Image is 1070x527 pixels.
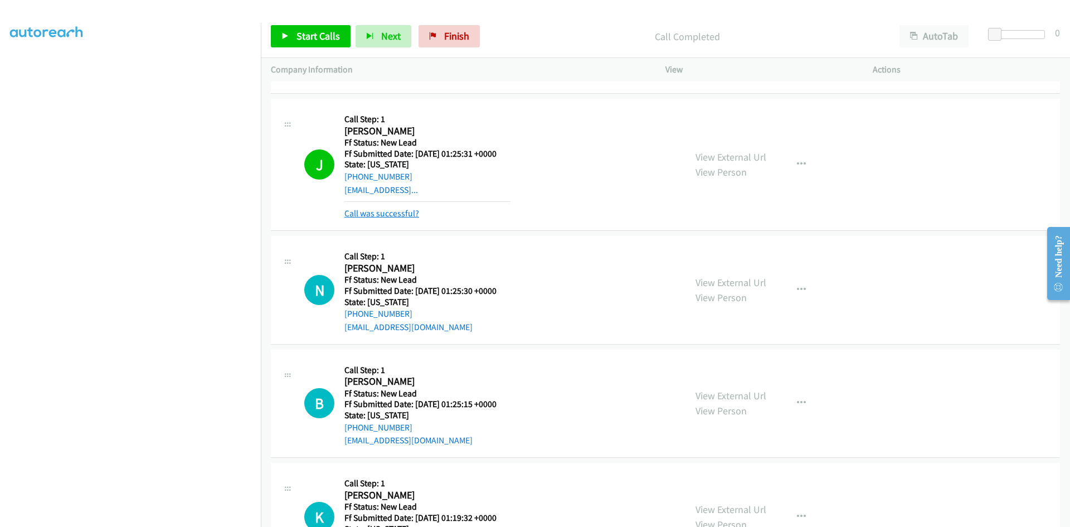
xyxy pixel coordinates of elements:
[695,503,766,516] a: View External Url
[344,125,510,138] h2: [PERSON_NAME]
[271,25,351,47] a: Start Calls
[344,148,510,159] h5: Ff Submitted Date: [DATE] 01:25:31 +0000
[344,114,510,125] h5: Call Step: 1
[344,185,418,195] a: [EMAIL_ADDRESS]...
[695,291,747,304] a: View Person
[1055,25,1060,40] div: 0
[296,30,340,42] span: Start Calls
[344,159,510,170] h5: State: [US_STATE]
[695,404,747,417] a: View Person
[344,251,510,262] h5: Call Step: 1
[344,297,510,308] h5: State: [US_STATE]
[344,137,510,148] h5: Ff Status: New Lead
[419,25,480,47] a: Finish
[344,513,534,524] h5: Ff Submitted Date: [DATE] 01:19:32 +0000
[344,274,510,286] h5: Ff Status: New Lead
[695,389,766,402] a: View External Url
[381,30,401,42] span: Next
[356,25,411,47] button: Next
[271,63,645,76] p: Company Information
[344,322,473,332] a: [EMAIL_ADDRESS][DOMAIN_NAME]
[344,435,473,446] a: [EMAIL_ADDRESS][DOMAIN_NAME]
[344,208,419,219] a: Call was successful?
[344,365,510,376] h5: Call Step: 1
[344,308,412,319] a: [PHONE_NUMBER]
[304,275,334,305] h1: N
[344,489,510,502] h2: [PERSON_NAME]
[344,262,510,275] h2: [PERSON_NAME]
[873,63,1060,76] p: Actions
[344,478,534,489] h5: Call Step: 1
[695,166,747,178] a: View Person
[304,388,334,418] h1: B
[444,30,469,42] span: Finish
[665,63,853,76] p: View
[344,171,412,182] a: [PHONE_NUMBER]
[344,388,510,399] h5: Ff Status: New Lead
[695,151,766,163] a: View External Url
[344,375,510,388] h2: [PERSON_NAME]
[304,149,334,180] h1: J
[994,30,1045,39] div: Delay between calls (in seconds)
[1038,219,1070,308] iframe: Resource Center
[344,286,510,297] h5: Ff Submitted Date: [DATE] 01:25:30 +0000
[344,410,510,421] h5: State: [US_STATE]
[495,29,879,44] p: Call Completed
[695,276,766,289] a: View External Url
[899,25,969,47] button: AutoTab
[344,399,510,410] h5: Ff Submitted Date: [DATE] 01:25:15 +0000
[344,501,534,513] h5: Ff Status: New Lead
[344,422,412,433] a: [PHONE_NUMBER]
